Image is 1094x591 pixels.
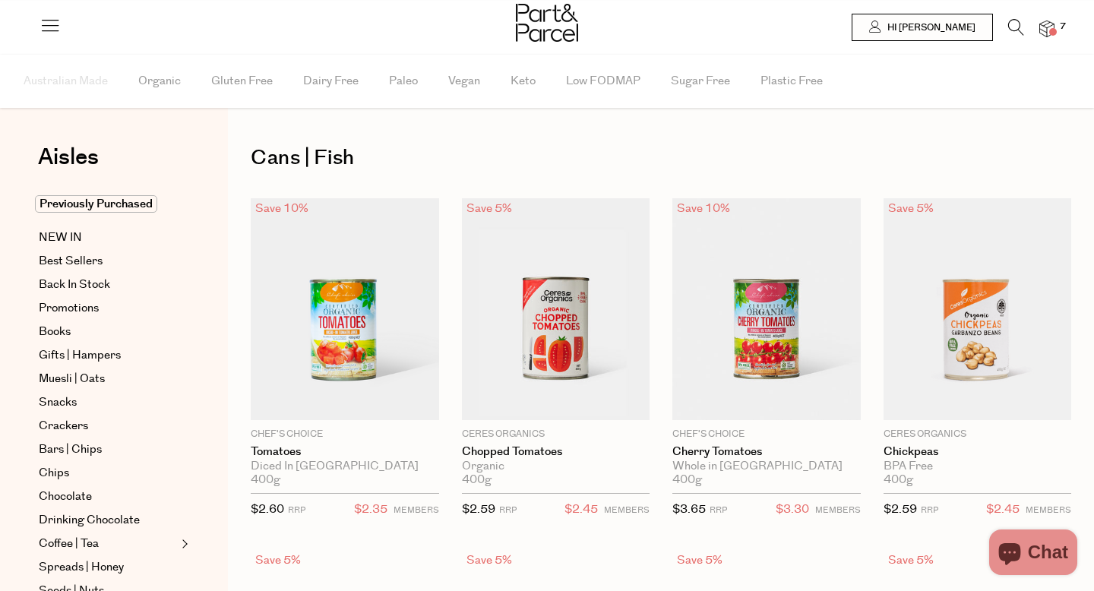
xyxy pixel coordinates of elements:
a: Promotions [39,299,177,318]
a: Drinking Chocolate [39,511,177,529]
small: MEMBERS [394,504,439,516]
span: Coffee | Tea [39,535,99,553]
div: BPA Free [884,460,1072,473]
a: Best Sellers [39,252,177,270]
span: Hi [PERSON_NAME] [884,21,975,34]
p: Ceres Organics [462,428,650,441]
div: Whole in [GEOGRAPHIC_DATA] [672,460,861,473]
span: Muesli | Oats [39,370,105,388]
span: 7 [1056,20,1070,33]
a: Gifts | Hampers [39,346,177,365]
a: 7 [1039,21,1054,36]
span: $2.45 [986,500,1020,520]
span: $3.30 [776,500,809,520]
span: Keto [511,55,536,108]
span: Snacks [39,393,77,412]
span: Chips [39,464,69,482]
span: $2.59 [884,501,917,517]
a: Chips [39,464,177,482]
span: Low FODMAP [566,55,640,108]
div: Diced In [GEOGRAPHIC_DATA] [251,460,439,473]
a: Previously Purchased [39,195,177,213]
p: Chef's Choice [251,428,439,441]
span: Back In Stock [39,276,110,294]
img: Chopped Tomatoes [462,198,650,420]
span: Organic [138,55,181,108]
span: Gifts | Hampers [39,346,121,365]
a: Crackers [39,417,177,435]
a: Chickpeas [884,445,1072,459]
button: Expand/Collapse Coffee | Tea [178,535,188,553]
span: 400g [251,473,280,487]
small: RRP [288,504,305,516]
span: Bars | Chips [39,441,102,459]
a: Snacks [39,393,177,412]
span: $2.45 [564,500,598,520]
span: $2.60 [251,501,284,517]
h1: Cans | Fish [251,141,1071,175]
span: Drinking Chocolate [39,511,140,529]
p: Ceres Organics [884,428,1072,441]
span: Dairy Free [303,55,359,108]
span: Vegan [448,55,480,108]
small: RRP [499,504,517,516]
img: Chickpeas [884,198,1072,420]
span: Chocolate [39,488,92,506]
small: RRP [921,504,938,516]
span: Best Sellers [39,252,103,270]
span: Promotions [39,299,99,318]
small: MEMBERS [604,504,650,516]
span: Books [39,323,71,341]
a: Hi [PERSON_NAME] [852,14,993,41]
span: Spreads | Honey [39,558,124,577]
span: Aisles [38,141,99,174]
span: NEW IN [39,229,82,247]
span: $3.65 [672,501,706,517]
span: $2.35 [354,500,387,520]
a: Aisles [38,146,99,184]
a: Cherry Tomatoes [672,445,861,459]
small: RRP [710,504,727,516]
span: Paleo [389,55,418,108]
a: Chopped Tomatoes [462,445,650,459]
span: Australian Made [24,55,108,108]
div: Save 5% [251,550,305,570]
span: 400g [672,473,702,487]
span: Sugar Free [671,55,730,108]
span: 400g [462,473,492,487]
img: Cherry Tomatoes [672,198,861,420]
span: Crackers [39,417,88,435]
a: Back In Stock [39,276,177,294]
span: 400g [884,473,913,487]
a: Muesli | Oats [39,370,177,388]
a: NEW IN [39,229,177,247]
span: $2.59 [462,501,495,517]
a: Chocolate [39,488,177,506]
div: Save 5% [672,550,727,570]
p: Chef's Choice [672,428,861,441]
a: Spreads | Honey [39,558,177,577]
div: Save 5% [462,198,517,219]
div: Save 10% [672,198,735,219]
a: Tomatoes [251,445,439,459]
div: Save 5% [884,550,938,570]
span: Gluten Free [211,55,273,108]
inbox-online-store-chat: Shopify online store chat [985,529,1082,579]
a: Coffee | Tea [39,535,177,553]
a: Bars | Chips [39,441,177,459]
small: MEMBERS [815,504,861,516]
img: Tomatoes [251,198,439,420]
div: Save 10% [251,198,313,219]
div: Save 5% [884,198,938,219]
span: Previously Purchased [35,195,157,213]
a: Books [39,323,177,341]
img: Part&Parcel [516,4,578,42]
div: Save 5% [462,550,517,570]
small: MEMBERS [1026,504,1071,516]
span: Plastic Free [760,55,823,108]
div: Organic [462,460,650,473]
